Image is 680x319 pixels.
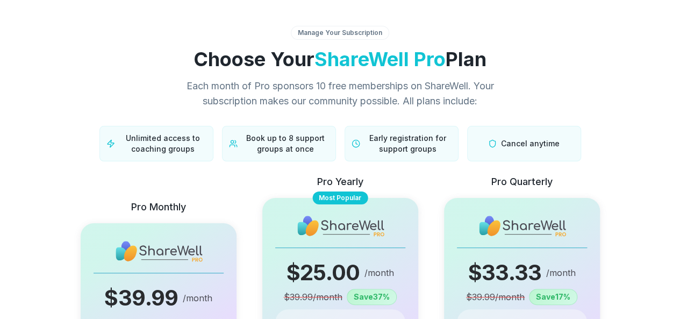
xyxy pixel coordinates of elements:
[32,48,649,70] h1: Choose Your Plan
[364,133,452,154] span: Early registration for support groups
[160,79,521,109] p: Each month of Pro sponsors 10 free memberships on ShareWell. Your subscription makes our communit...
[317,174,363,189] p: Pro Yearly
[501,138,560,149] span: Cancel anytime
[119,133,206,154] span: Unlimited access to coaching groups
[242,133,329,154] span: Book up to 8 support groups at once
[491,174,553,189] p: Pro Quarterly
[314,47,446,71] span: ShareWell Pro
[131,200,186,215] p: Pro Monthly
[291,26,389,40] div: Manage Your Subscription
